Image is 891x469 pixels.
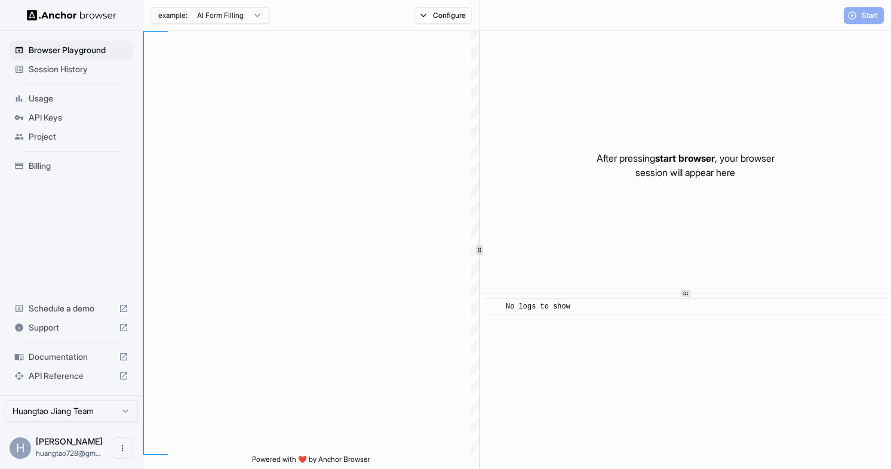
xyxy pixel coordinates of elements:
span: example: [158,11,188,20]
div: API Keys [10,108,133,127]
span: Project [29,131,128,143]
span: Billing [29,160,128,172]
span: Support [29,322,114,334]
div: Documentation [10,347,133,366]
div: H [10,437,31,459]
span: Usage [29,92,128,104]
div: Browser Playground [10,41,133,60]
span: API Keys [29,112,128,124]
div: Usage [10,89,133,108]
div: Session History [10,60,133,79]
span: Documentation [29,351,114,363]
span: Schedule a demo [29,303,114,314]
span: start browser [655,152,715,164]
div: API Reference [10,366,133,385]
button: Configure [414,7,472,24]
div: Schedule a demo [10,299,133,318]
img: Anchor Logo [27,10,116,21]
span: No logs to show [506,303,570,311]
p: After pressing , your browser session will appear here [597,151,775,180]
div: Billing [10,156,133,175]
span: Session History [29,63,128,75]
span: Huangtao Jiang [36,436,103,446]
div: Support [10,318,133,337]
span: Powered with ❤️ by Anchor Browser [252,455,370,469]
button: Open menu [112,437,133,459]
div: Project [10,127,133,146]
span: API Reference [29,370,114,382]
span: huangtao728@gmail.com [36,449,101,458]
span: Browser Playground [29,44,128,56]
span: ​ [491,301,497,313]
